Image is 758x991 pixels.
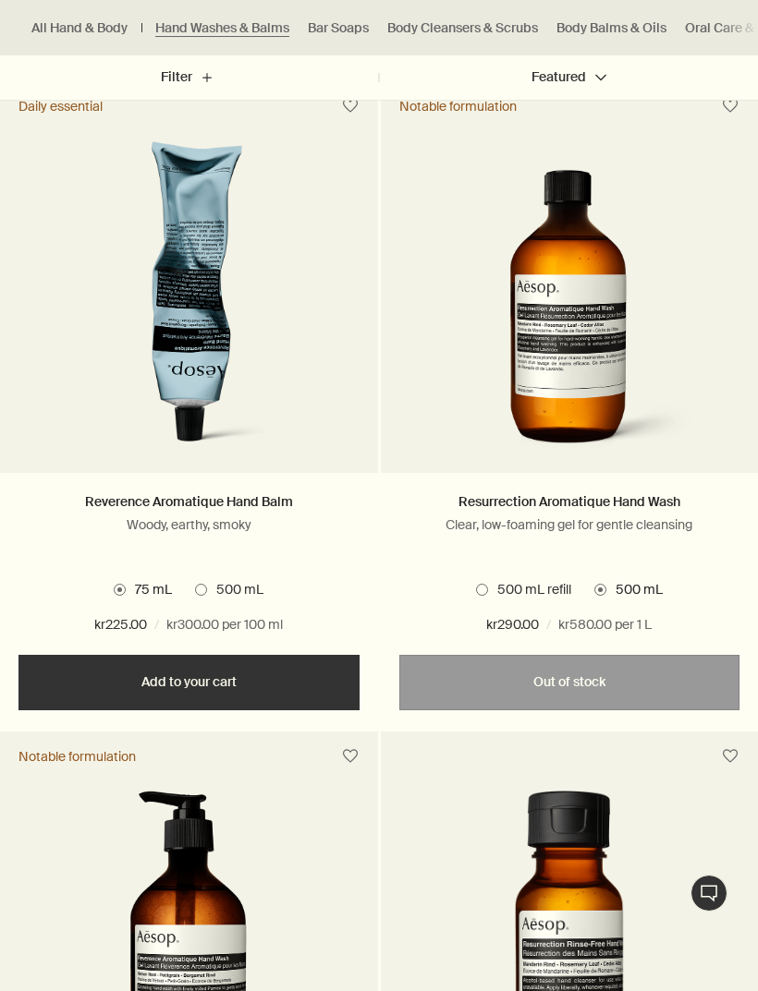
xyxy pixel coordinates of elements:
span: 500 mL refill [488,581,571,599]
img: Reverence Aromatique Hand Balm in aluminium tube [53,140,325,464]
div: Daily essential [18,98,103,115]
a: Hand Washes & Balms [155,19,289,37]
a: Body Balms & Oils [556,19,666,37]
a: Body Cleansers & Scrubs [387,19,538,37]
button: Add to your cart - kr225.00 [18,655,360,710]
span: kr225.00 [94,614,147,636]
button: Save to cabinet [334,90,367,123]
a: Bar Soaps [308,19,369,37]
span: kr290.00 [486,614,539,636]
a: All Hand & Body [31,19,128,37]
button: Live Assistance [691,875,727,912]
p: Woody, earthy, smoky [18,516,360,533]
button: Save to cabinet [714,90,747,123]
span: / [546,614,551,636]
button: Save to cabinet [714,740,747,773]
div: Notable formulation [399,98,517,115]
span: 500 mL [606,581,663,599]
p: Clear, low-foaming gel for gentle cleansing [399,516,740,533]
span: kr580.00 per 1 L [558,614,652,636]
a: Reverence Aromatique Hand Balm [85,493,293,510]
button: Save to cabinet [334,740,367,773]
button: Featured [379,55,758,100]
span: 500 mL [207,581,263,599]
span: / [154,614,159,636]
span: 75 mL [126,581,172,599]
img: Aesop Resurrection Aromatique Hand Wash in amber bottle with screw top [438,140,700,464]
span: kr300.00 per 100 ml [166,614,283,636]
a: Resurrection Aromatique Hand Wash [458,493,680,510]
div: Notable formulation [18,748,136,765]
button: Out of stock - kr290.00 [399,655,740,710]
